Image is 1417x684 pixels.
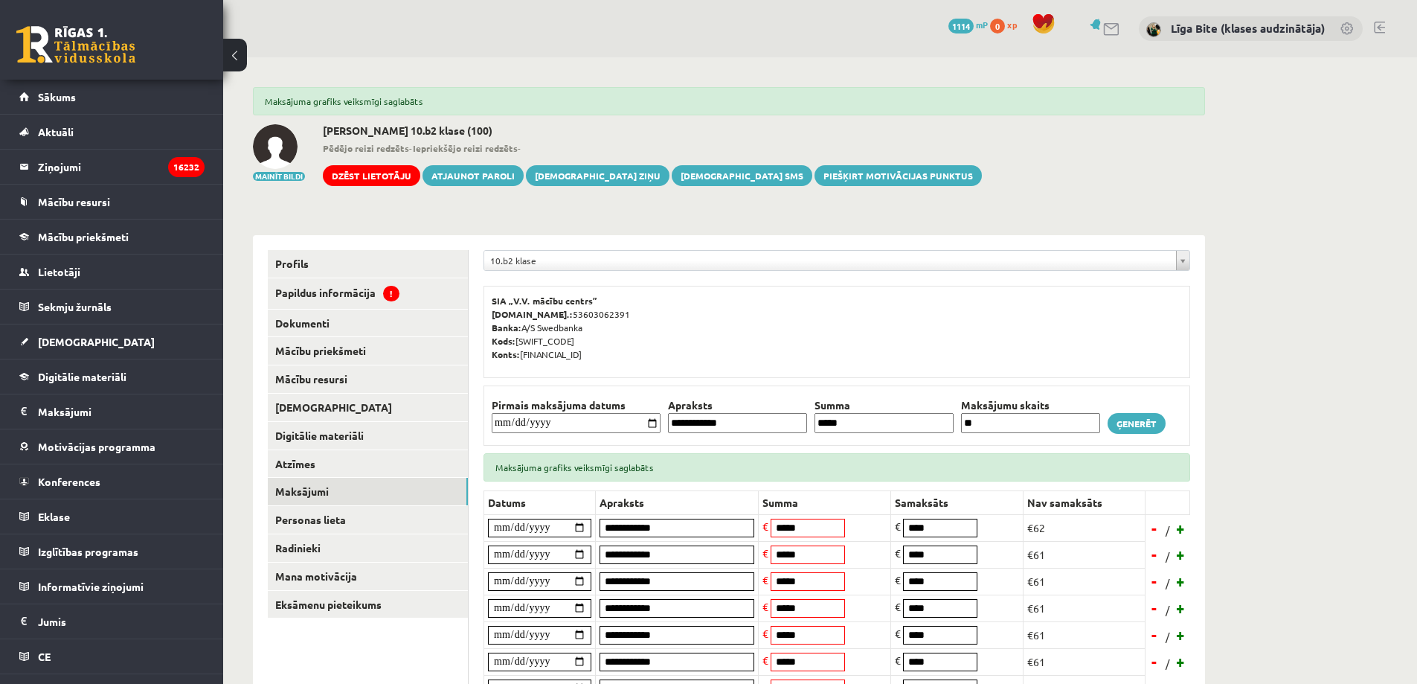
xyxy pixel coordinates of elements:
[762,600,768,613] span: €
[492,308,573,320] b: [DOMAIN_NAME].:
[168,157,205,177] i: 16232
[1024,648,1146,675] td: €61
[814,165,982,186] a: Piešķirt motivācijas punktus
[38,335,155,348] span: [DEMOGRAPHIC_DATA]
[948,19,988,31] a: 1114 mP
[1147,624,1162,646] a: -
[1164,522,1172,538] span: /
[38,475,100,488] span: Konferences
[895,573,901,586] span: €
[253,172,305,181] button: Mainīt bildi
[762,627,768,640] span: €
[596,490,759,514] th: Apraksts
[488,397,664,413] th: Pirmais maksājuma datums
[422,165,524,186] a: Atjaunot paroli
[38,440,155,453] span: Motivācijas programma
[895,546,901,560] span: €
[526,165,669,186] a: [DEMOGRAPHIC_DATA] ziņu
[1164,575,1172,591] span: /
[19,255,205,289] a: Lietotāji
[490,251,1170,270] span: 10.b2 klase
[1024,568,1146,595] td: €61
[19,499,205,534] a: Eklase
[492,322,521,333] b: Banka:
[268,422,468,450] a: Digitālie materiāli
[483,453,1190,482] div: Maksājuma grafiks veiksmīgi saglabāts
[323,165,420,186] a: Dzēst lietotāju
[19,325,205,359] a: [DEMOGRAPHIC_DATA]
[957,397,1104,413] th: Maksājumu skaits
[492,335,515,347] b: Kods:
[383,286,399,301] span: !
[1164,602,1172,618] span: /
[268,365,468,393] a: Mācību resursi
[19,569,205,604] a: Informatīvie ziņojumi
[19,80,205,114] a: Sākums
[672,165,812,186] a: [DEMOGRAPHIC_DATA] SMS
[38,125,74,138] span: Aktuāli
[1024,541,1146,568] td: €61
[1174,597,1189,619] a: +
[38,265,80,278] span: Lietotāji
[19,359,205,394] a: Digitālie materiāli
[895,653,901,667] span: €
[948,19,974,33] span: 1114
[1164,549,1172,564] span: /
[762,546,768,560] span: €
[38,370,126,383] span: Digitālie materiāli
[484,490,596,514] th: Datums
[19,639,205,674] a: CE
[895,520,901,533] span: €
[1024,621,1146,648] td: €61
[492,295,598,307] b: SIA „V.V. mācību centrs”
[759,490,891,514] th: Summa
[1174,570,1189,592] a: +
[1174,543,1189,566] a: +
[664,397,811,413] th: Apraksts
[811,397,957,413] th: Summa
[492,348,520,360] b: Konts:
[38,545,138,558] span: Izglītības programas
[38,300,112,313] span: Sekmju žurnāls
[323,124,982,137] h2: [PERSON_NAME] 10.b2 klase (100)
[268,478,468,505] a: Maksājumi
[19,464,205,499] a: Konferences
[19,150,205,184] a: Ziņojumi16232
[38,150,205,184] legend: Ziņojumi
[1108,413,1166,434] a: Ģenerēt
[1164,656,1172,671] span: /
[1147,651,1162,673] a: -
[895,627,901,640] span: €
[1024,490,1146,514] th: Nav samaksāts
[19,185,205,219] a: Mācību resursi
[38,195,110,208] span: Mācību resursi
[323,142,409,154] b: Pēdējo reizi redzēts
[762,520,768,533] span: €
[1147,543,1162,566] a: -
[762,653,768,667] span: €
[1164,629,1172,645] span: /
[484,251,1189,270] a: 10.b2 klase
[895,600,901,613] span: €
[268,563,468,590] a: Mana motivācija
[323,141,982,155] span: - -
[492,294,1182,361] p: 53603062391 A/S Swedbanka [SWIFT_CODE] [FINANCIAL_ID]
[1147,597,1162,619] a: -
[1174,517,1189,540] a: +
[253,124,298,169] img: Dairis Vizulis
[38,90,76,103] span: Sākums
[1147,570,1162,592] a: -
[1024,595,1146,621] td: €61
[38,230,129,243] span: Mācību priekšmeti
[268,310,468,337] a: Dokumenti
[413,142,518,154] b: Iepriekšējo reizi redzēts
[19,534,205,569] a: Izglītības programas
[268,278,468,309] a: Papildus informācija!
[268,394,468,421] a: [DEMOGRAPHIC_DATA]
[38,394,205,429] legend: Maksājumi
[1174,624,1189,646] a: +
[253,87,1205,115] div: Maksājuma grafiks veiksmīgi saglabāts
[1171,21,1325,36] a: Līga Bite (klases audzinātāja)
[38,615,66,628] span: Jumis
[891,490,1024,514] th: Samaksāts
